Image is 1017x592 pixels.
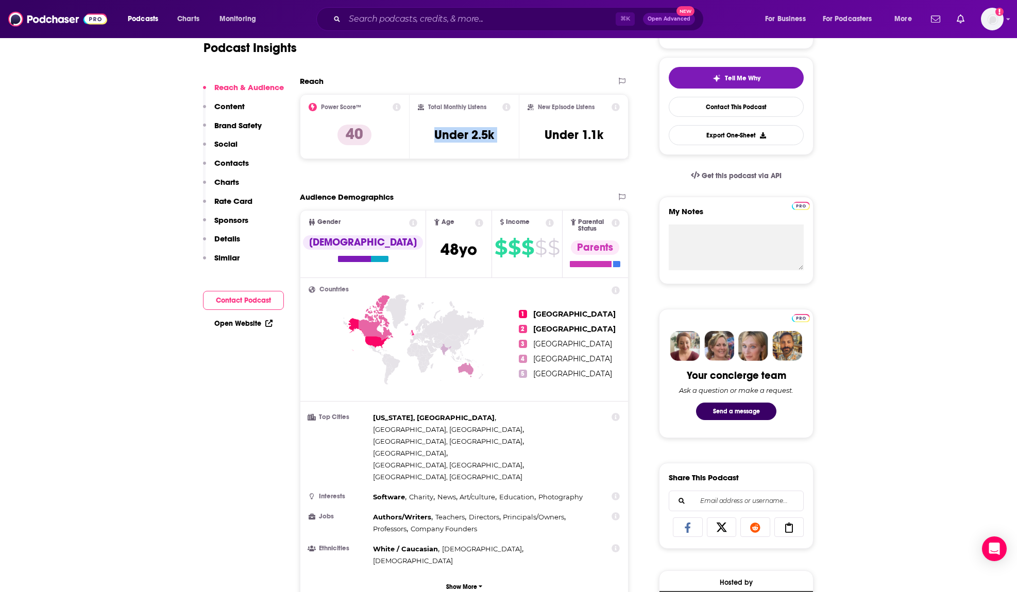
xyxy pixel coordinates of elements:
span: For Podcasters [823,12,872,26]
span: , [460,491,497,503]
div: Ask a question or make a request. [679,386,793,394]
div: Open Intercom Messenger [982,536,1007,561]
span: Software [373,493,405,501]
p: Content [214,101,245,111]
span: Logged in as danikarchmer [981,8,1004,30]
span: [DEMOGRAPHIC_DATA] [442,545,522,553]
p: Social [214,139,238,149]
span: [DEMOGRAPHIC_DATA] [373,556,453,565]
span: News [437,493,456,501]
div: Parents [571,240,619,255]
button: Similar [203,253,240,272]
button: open menu [121,11,172,27]
span: $ [535,239,547,256]
span: Open Advanced [648,16,690,22]
span: , [499,491,536,503]
span: Education [499,493,534,501]
span: Monitoring [219,12,256,26]
p: Sponsors [214,215,248,225]
button: tell me why sparkleTell Me Why [669,67,804,89]
img: Sydney Profile [670,331,700,361]
span: Get this podcast via API [702,171,782,180]
span: Authors/Writers [373,513,431,521]
button: open menu [212,11,269,27]
span: [GEOGRAPHIC_DATA], [GEOGRAPHIC_DATA] [373,437,522,445]
span: Professors [373,525,406,533]
span: , [373,459,524,471]
span: , [469,511,501,523]
button: Rate Card [203,196,252,215]
span: , [442,543,523,555]
div: Your concierge team [687,369,786,382]
span: More [894,12,912,26]
h3: Top Cities [309,414,369,421]
span: Charts [177,12,199,26]
p: Reach & Audience [214,82,284,92]
div: Search podcasts, credits, & more... [326,7,714,31]
span: Countries [319,286,349,293]
span: 4 [519,355,527,363]
h3: Jobs [309,513,369,520]
span: , [435,511,466,523]
span: Age [442,219,454,225]
button: Sponsors [203,215,248,234]
span: ⌘ K [616,12,635,26]
button: Reach & Audience [203,82,284,101]
img: Jon Profile [772,331,802,361]
span: $ [508,239,520,256]
p: Similar [214,253,240,263]
span: Income [506,219,530,225]
p: Charts [214,177,239,187]
a: Pro website [792,312,810,322]
span: Directors [469,513,499,521]
span: New [676,6,695,16]
span: [GEOGRAPHIC_DATA] [533,309,616,319]
span: , [373,491,406,503]
div: [DEMOGRAPHIC_DATA] [303,235,423,250]
span: [GEOGRAPHIC_DATA], [GEOGRAPHIC_DATA] [373,461,522,469]
span: Photography [538,493,583,501]
p: Brand Safety [214,120,262,130]
span: , [373,511,433,523]
h3: Under 2.5k [434,127,494,143]
button: Brand Safety [203,120,262,140]
span: 1 [519,310,527,318]
span: $ [495,239,507,256]
span: For Business [765,12,806,26]
span: 2 [519,325,527,333]
span: , [437,491,457,503]
span: White / Caucasian [373,545,438,553]
button: Content [203,101,245,120]
button: open menu [758,11,819,27]
p: Show More [446,583,477,590]
svg: Add a profile image [995,8,1004,16]
span: Parental Status [578,219,610,232]
button: Charts [203,177,239,196]
span: 3 [519,340,527,348]
span: [GEOGRAPHIC_DATA] [533,354,612,363]
p: Details [214,234,240,243]
img: Podchaser - Follow, Share and Rate Podcasts [8,9,107,29]
img: User Profile [981,8,1004,30]
h2: Reach [300,76,324,86]
span: Principals/Owners [503,513,564,521]
span: , [373,412,496,424]
button: Send a message [696,403,776,420]
button: Social [203,139,238,158]
h3: Share This Podcast [669,473,739,482]
img: Podchaser Pro [792,202,810,210]
h3: Under 1.1k [545,127,603,143]
button: open menu [816,11,887,27]
h2: Total Monthly Listens [428,103,486,111]
span: Teachers [435,513,465,521]
button: Details [203,234,240,253]
a: Pro website [792,200,810,210]
label: My Notes [669,206,804,224]
img: Podchaser Pro [792,314,810,322]
img: tell me why sparkle [713,74,721,82]
span: Tell Me Why [725,74,760,82]
div: Search followers [669,491,804,511]
span: Podcasts [128,12,158,26]
input: Email address or username... [677,491,795,511]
